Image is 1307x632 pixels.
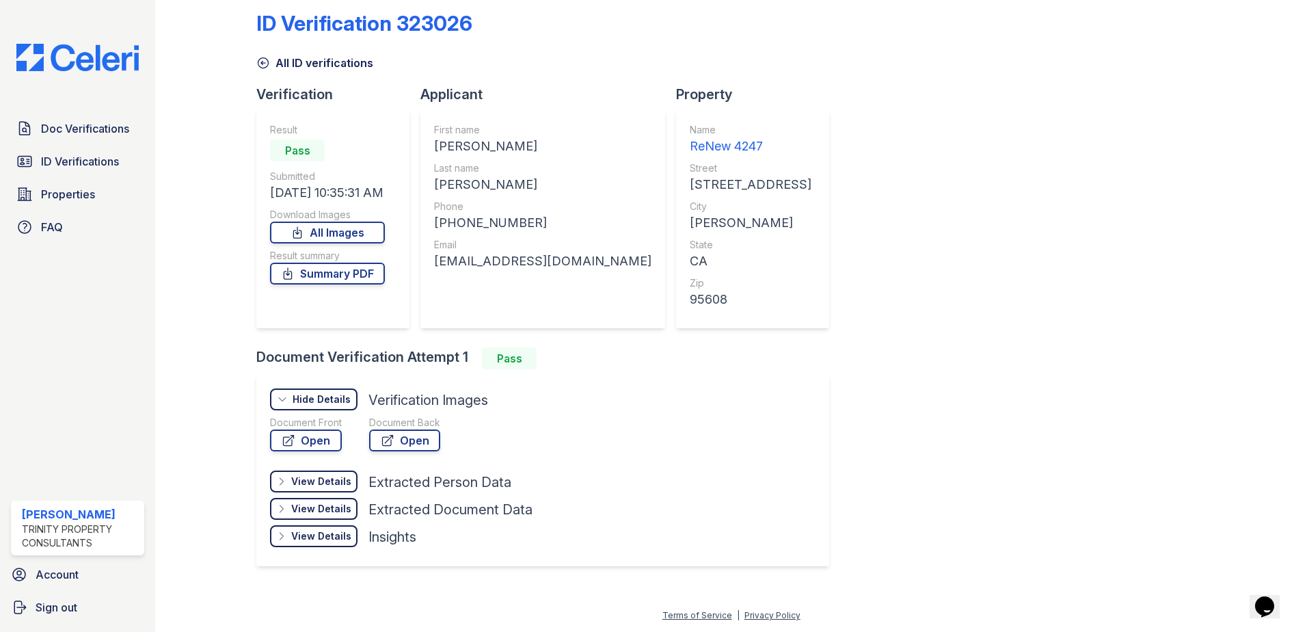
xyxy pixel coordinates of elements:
a: Open [270,430,342,451]
div: Verification [256,85,420,104]
div: Name [690,123,811,137]
div: 95608 [690,290,811,309]
div: Result [270,123,385,137]
div: | [737,610,740,620]
img: CE_Logo_Blue-a8612792a0a2168367f1c8372b55b34899dd931a85d93a1a3d3e32e68fde9ad4.png [5,44,150,71]
a: FAQ [11,213,144,241]
div: View Details [291,502,351,516]
a: Account [5,561,150,588]
div: [PERSON_NAME] [434,137,651,156]
div: Property [676,85,840,104]
div: Applicant [420,85,676,104]
span: Doc Verifications [41,120,129,137]
div: Street [690,161,811,175]
div: Pass [482,347,537,369]
div: Extracted Person Data [368,473,511,492]
div: ReNew 4247 [690,137,811,156]
div: [PHONE_NUMBER] [434,213,651,233]
span: Sign out [36,599,77,616]
a: Doc Verifications [11,115,144,142]
div: ID Verification 323026 [256,11,472,36]
div: Phone [434,200,651,213]
div: Insights [368,527,416,547]
div: [PERSON_NAME] [690,213,811,233]
div: Trinity Property Consultants [22,523,139,550]
span: Properties [41,186,95,202]
div: View Details [291,529,351,543]
div: State [690,238,811,252]
div: Document Back [369,416,440,430]
div: Verification Images [368,391,488,410]
span: FAQ [41,219,63,235]
a: Summary PDF [270,263,385,285]
div: City [690,200,811,213]
a: ID Verifications [11,148,144,175]
div: [EMAIL_ADDRESS][DOMAIN_NAME] [434,252,651,271]
div: Zip [690,276,811,290]
div: CA [690,252,811,271]
div: Email [434,238,651,252]
a: All ID verifications [256,55,373,71]
div: Pass [270,140,325,161]
a: Terms of Service [662,610,732,620]
div: Document Verification Attempt 1 [256,347,840,369]
div: [PERSON_NAME] [434,175,651,194]
iframe: chat widget [1250,577,1293,618]
a: Open [369,430,440,451]
a: Privacy Policy [744,610,800,620]
div: Last name [434,161,651,175]
div: Result summary [270,249,385,263]
div: Submitted [270,170,385,183]
a: Properties [11,181,144,208]
a: Name ReNew 4247 [690,123,811,156]
div: Extracted Document Data [368,500,533,519]
div: Download Images [270,208,385,222]
div: Document Front [270,416,342,430]
div: [PERSON_NAME] [22,506,139,523]
div: View Details [291,475,351,488]
span: Account [36,566,79,583]
div: [STREET_ADDRESS] [690,175,811,194]
span: ID Verifications [41,153,119,170]
div: [DATE] 10:35:31 AM [270,183,385,202]
div: Hide Details [293,393,351,406]
a: All Images [270,222,385,243]
div: First name [434,123,651,137]
a: Sign out [5,594,150,621]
